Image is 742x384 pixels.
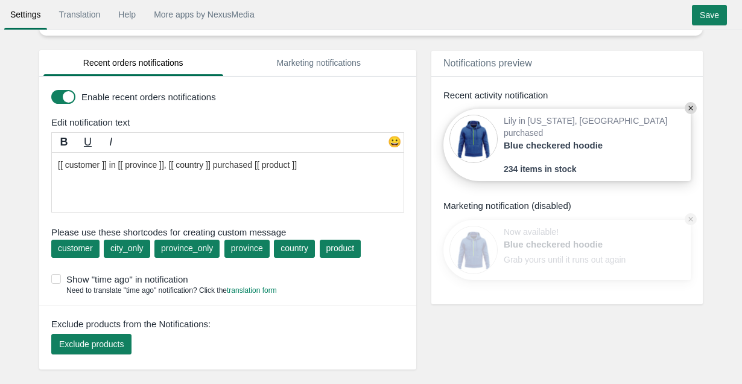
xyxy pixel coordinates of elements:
[51,273,410,286] label: Show "time ago" in notification
[4,4,47,25] a: Settings
[42,116,419,129] div: Edit notification text
[504,115,685,163] div: Lily in [US_STATE], [GEOGRAPHIC_DATA] purchased
[109,136,112,148] i: I
[51,286,277,296] div: Need to translate "time ago" notification? Click the
[161,242,213,254] div: province_only
[112,4,142,25] a: Help
[51,318,211,330] span: Exclude products from the Notifications:
[53,4,107,25] a: Translation
[504,139,630,152] a: Blue checkered hoodie
[443,89,691,101] div: Recent activity notification
[148,4,261,25] a: More apps by NexusMedia
[443,58,532,68] span: Notifications preview
[326,242,355,254] div: product
[81,91,401,103] label: Enable recent orders notifications
[43,50,223,76] a: Recent orders notifications
[110,242,143,254] div: city_only
[51,334,132,354] button: Exclude products
[281,242,308,254] div: country
[229,50,409,76] a: Marketing notifications
[504,238,630,251] a: Blue checkered hoodie
[449,115,498,163] img: 80x80_sample.jpg
[227,286,277,295] a: translation form
[504,226,630,274] div: Now available! Grab yours until it runs out again
[84,136,92,148] u: U
[692,5,727,25] input: Save
[51,152,404,213] textarea: [[ customer ]] in [[ province ]], [[ country ]] purchased [[ product ]]
[59,339,124,349] span: Exclude products
[385,135,404,153] div: 😀
[449,226,498,274] img: 80x80_sample.jpg
[231,242,263,254] div: province
[60,136,68,148] b: B
[504,163,577,175] span: 234 items in stock
[51,226,404,238] span: Please use these shortcodes for creating custom message
[58,242,93,254] div: customer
